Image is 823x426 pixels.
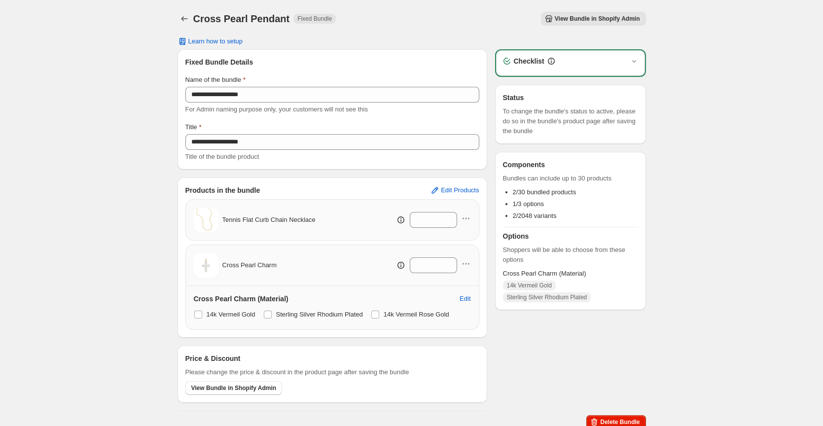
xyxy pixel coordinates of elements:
[185,153,259,160] span: Title of the bundle product
[172,35,249,48] button: Learn how to setup
[185,122,202,132] label: Title
[185,381,283,395] button: View Bundle in Shopify Admin
[178,12,191,26] button: Back
[513,200,544,208] span: 1/3 options
[514,56,544,66] h3: Checklist
[503,174,638,183] span: Bundles can include up to 30 products
[503,160,545,170] h3: Components
[191,384,277,392] span: View Bundle in Shopify Admin
[384,311,449,318] span: 14k Vermeil Rose Gold
[193,13,290,25] h1: Cross Pearl Pendant
[503,93,638,103] h3: Status
[600,418,640,426] span: Delete Bundle
[507,282,552,289] span: 14k Vermeil Gold
[185,185,260,195] h3: Products in the bundle
[460,295,470,303] span: Edit
[424,182,485,198] button: Edit Products
[555,15,640,23] span: View Bundle in Shopify Admin
[185,106,368,113] span: For Admin naming purpose only, your customers will not see this
[513,188,576,196] span: 2/30 bundled products
[503,269,638,279] span: Cross Pearl Charm (Material)
[222,260,277,270] span: Cross Pearl Charm
[541,12,646,26] button: View Bundle in Shopify Admin
[507,293,587,301] span: Sterling Silver Rhodium Plated
[441,186,479,194] span: Edit Products
[513,212,557,219] span: 2/2048 variants
[454,291,476,307] button: Edit
[194,253,218,278] img: Cross Pearl Charm
[185,57,479,67] h3: Fixed Bundle Details
[185,75,246,85] label: Name of the bundle
[297,15,332,23] span: Fixed Bundle
[185,354,241,363] h3: Price & Discount
[503,245,638,265] span: Shoppers will be able to choose from these options
[194,208,218,232] img: Tennis Flat Curb Chain Necklace
[207,311,255,318] span: 14k Vermeil Gold
[222,215,316,225] span: Tennis Flat Curb Chain Necklace
[276,311,363,318] span: Sterling Silver Rhodium Plated
[194,294,288,304] h3: Cross Pearl Charm (Material)
[185,367,409,377] span: Please change the price & discount in the product page after saving the bundle
[503,231,638,241] h3: Options
[188,37,243,45] span: Learn how to setup
[503,106,638,136] span: To change the bundle's status to active, please do so in the bundle's product page after saving t...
